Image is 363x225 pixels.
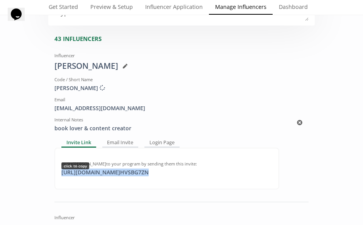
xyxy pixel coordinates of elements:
[54,53,279,59] div: Influencer
[61,138,96,148] div: Invite Link
[61,161,272,167] div: Invite [PERSON_NAME] to your program by sending them this invite:
[54,124,279,132] div: book lover & content creator
[54,97,279,103] div: Email
[54,104,279,112] div: [EMAIL_ADDRESS][DOMAIN_NAME]
[54,215,279,221] div: Influencer
[57,169,153,176] div: [URL][DOMAIN_NAME] HVSBG7ZN
[61,162,89,169] div: click to copy
[54,117,279,123] div: Internal Notes
[144,138,180,148] div: Login Page
[54,35,315,43] div: 43 INFLUENCERS
[102,138,139,148] div: Email Invite
[54,77,279,83] div: Code / Short Name
[8,8,32,31] iframe: chat widget
[54,60,279,72] div: [PERSON_NAME]
[54,84,105,92] span: [PERSON_NAME]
